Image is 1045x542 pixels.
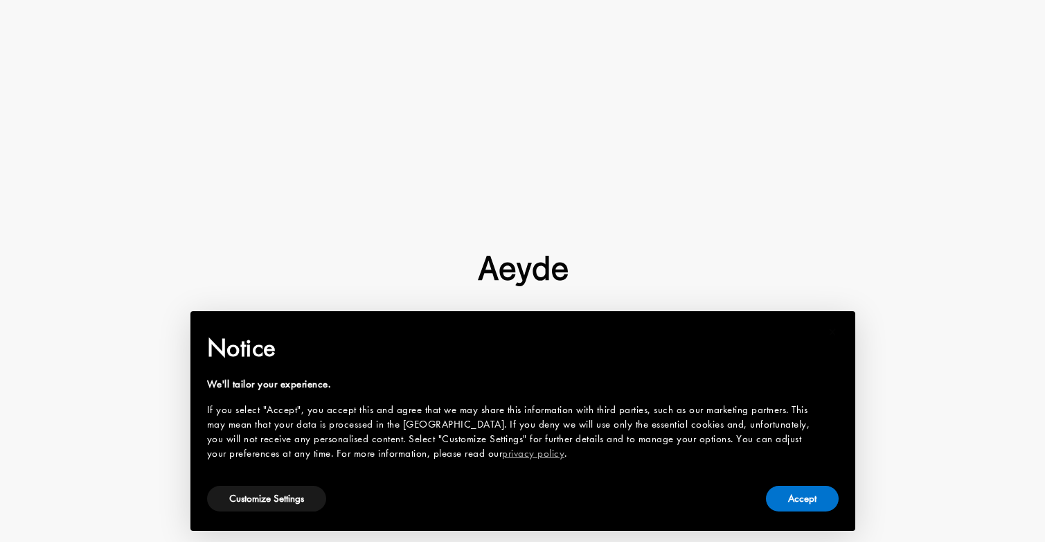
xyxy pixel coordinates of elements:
h2: Notice [207,330,816,366]
div: If you select "Accept", you accept this and agree that we may share this information with third p... [207,403,816,461]
button: Customize Settings [207,486,326,512]
a: privacy policy [502,446,564,460]
button: Accept [766,486,839,512]
img: footer-logo.svg [478,256,568,286]
button: Close this notice [816,315,850,349]
div: We'll tailor your experience. [207,377,816,392]
span: × [828,321,837,342]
